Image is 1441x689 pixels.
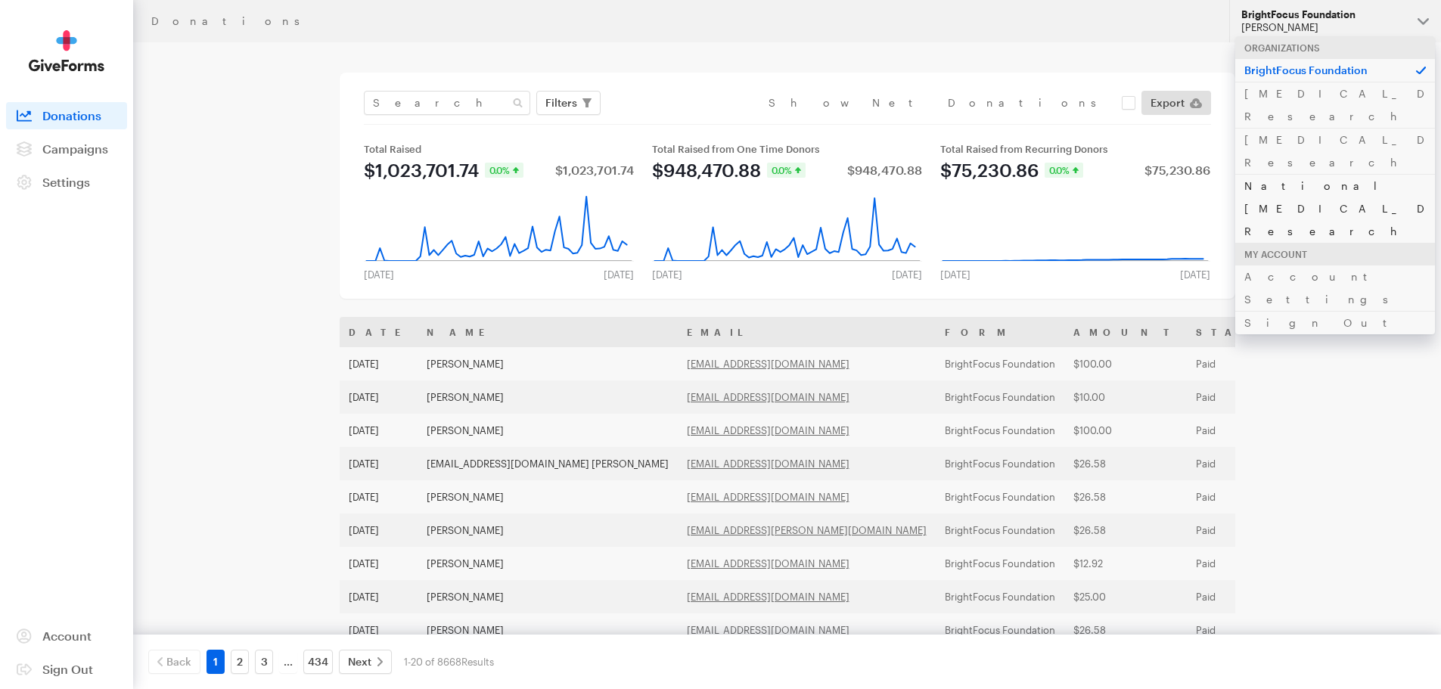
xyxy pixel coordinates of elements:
a: [EMAIL_ADDRESS][DOMAIN_NAME] [687,458,849,470]
span: Next [348,653,371,671]
td: $12.92 [1064,547,1187,580]
a: [EMAIL_ADDRESS][DOMAIN_NAME] [687,391,849,403]
a: [MEDICAL_DATA] Research [1235,128,1435,174]
a: 434 [303,650,333,674]
input: Search Name & Email [364,91,530,115]
th: Form [936,317,1064,347]
div: [DATE] [355,268,403,281]
a: [MEDICAL_DATA] Research [1235,82,1435,128]
span: Results [461,656,494,668]
div: [DATE] [643,268,691,281]
div: $1,023,701.74 [555,164,634,176]
div: Total Raised from One Time Donors [652,143,922,155]
div: $75,230.86 [940,161,1039,179]
div: [PERSON_NAME] [1241,21,1405,34]
td: BrightFocus Foundation [936,547,1064,580]
td: [PERSON_NAME] [418,514,678,547]
th: Status [1187,317,1298,347]
td: [PERSON_NAME] [418,380,678,414]
td: Paid [1187,447,1298,480]
th: Date [340,317,418,347]
p: BrightFocus Foundation [1235,58,1435,82]
td: BrightFocus Foundation [936,347,1064,380]
a: Sign Out [6,656,127,683]
span: Export [1151,94,1185,112]
td: Paid [1187,514,1298,547]
td: [PERSON_NAME] [418,414,678,447]
div: BrightFocus Foundation [1241,8,1405,21]
button: Filters [536,91,601,115]
td: [DATE] [340,480,418,514]
td: [PERSON_NAME] [418,547,678,580]
th: Name [418,317,678,347]
td: $26.58 [1064,480,1187,514]
div: Total Raised from Recurring Donors [940,143,1210,155]
td: Paid [1187,580,1298,613]
td: [DATE] [340,580,418,613]
span: Campaigns [42,141,108,156]
a: [EMAIL_ADDRESS][DOMAIN_NAME] [687,491,849,503]
td: $100.00 [1064,414,1187,447]
span: Account [42,628,92,643]
div: $75,230.86 [1144,164,1210,176]
td: Paid [1187,480,1298,514]
td: Paid [1187,613,1298,647]
div: 0.0% [485,163,523,178]
div: [DATE] [883,268,931,281]
div: 0.0% [767,163,806,178]
a: National [MEDICAL_DATA] Research [1235,174,1435,243]
td: [PERSON_NAME] [418,480,678,514]
a: Next [339,650,392,674]
td: $100.00 [1064,347,1187,380]
td: BrightFocus Foundation [936,447,1064,480]
td: [DATE] [340,547,418,580]
td: BrightFocus Foundation [936,480,1064,514]
td: $26.58 [1064,613,1187,647]
div: $1,023,701.74 [364,161,479,179]
th: Email [678,317,936,347]
a: [EMAIL_ADDRESS][PERSON_NAME][DOMAIN_NAME] [687,524,927,536]
td: [DATE] [340,414,418,447]
td: Paid [1187,347,1298,380]
a: [EMAIL_ADDRESS][DOMAIN_NAME] [687,591,849,603]
a: Export [1141,91,1211,115]
td: $26.58 [1064,447,1187,480]
a: Campaigns [6,135,127,163]
a: Account Settings [1235,265,1435,311]
td: BrightFocus Foundation [936,414,1064,447]
div: Organizations [1235,36,1435,59]
a: [EMAIL_ADDRESS][DOMAIN_NAME] [687,557,849,570]
div: [DATE] [931,268,980,281]
td: Paid [1187,414,1298,447]
td: [PERSON_NAME] [418,347,678,380]
div: $948,470.88 [652,161,761,179]
a: Account [6,622,127,650]
a: [EMAIL_ADDRESS][DOMAIN_NAME] [687,424,849,436]
td: Paid [1187,380,1298,414]
a: 3 [255,650,273,674]
td: [PERSON_NAME] [418,613,678,647]
div: $948,470.88 [847,164,922,176]
td: [DATE] [340,380,418,414]
div: 0.0% [1045,163,1083,178]
a: 2 [231,650,249,674]
img: GiveForms [29,30,104,72]
a: [EMAIL_ADDRESS][DOMAIN_NAME] [687,358,849,370]
td: [DATE] [340,447,418,480]
th: Amount [1064,317,1187,347]
td: BrightFocus Foundation [936,613,1064,647]
span: Donations [42,108,101,123]
td: Paid [1187,547,1298,580]
td: BrightFocus Foundation [936,580,1064,613]
td: [DATE] [340,613,418,647]
div: 1-20 of 8668 [404,650,494,674]
td: $26.58 [1064,514,1187,547]
a: Settings [6,169,127,196]
td: $10.00 [1064,380,1187,414]
td: [EMAIL_ADDRESS][DOMAIN_NAME] [PERSON_NAME] [418,447,678,480]
span: Sign Out [42,662,93,676]
a: Donations [6,102,127,129]
td: BrightFocus Foundation [936,380,1064,414]
td: BrightFocus Foundation [936,514,1064,547]
div: My Account [1235,243,1435,265]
